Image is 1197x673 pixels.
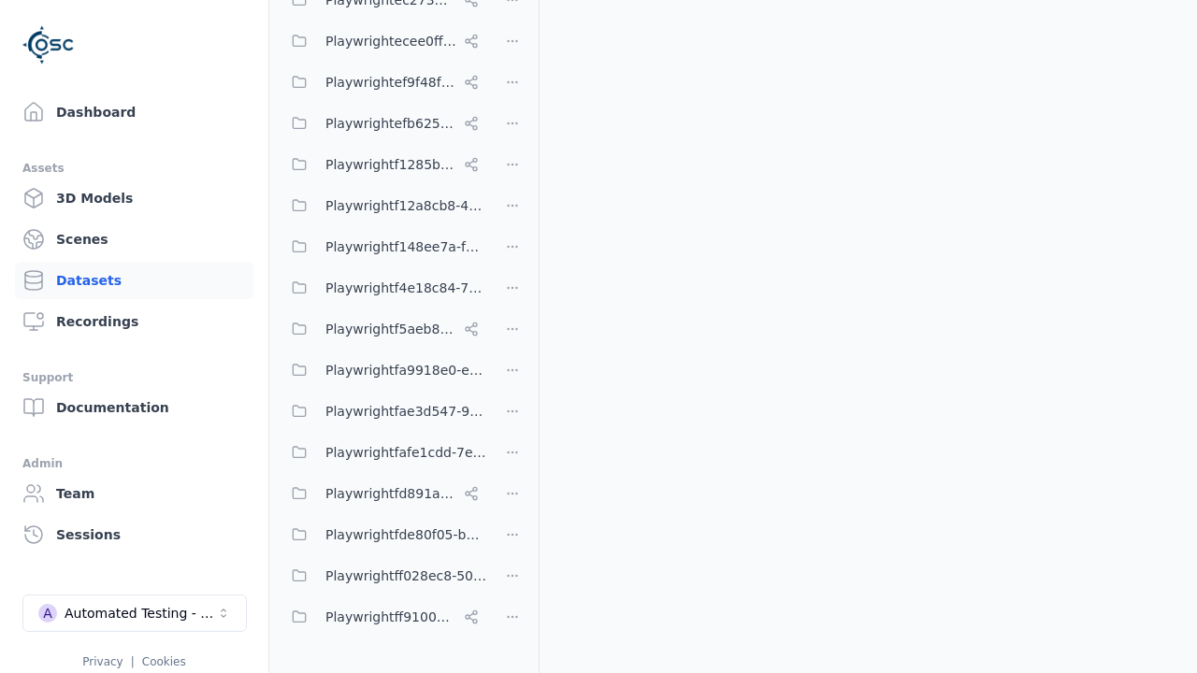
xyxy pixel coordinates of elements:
button: Playwrightf12a8cb8-44f5-4bf0-b292-721ddd8e7e42 [281,187,486,224]
a: Sessions [15,516,253,553]
button: Playwrightf4e18c84-7c7e-4c28-bfa4-7be69262452c [281,269,486,307]
span: | [131,655,135,668]
a: Dashboard [15,93,253,131]
span: Playwrightf12a8cb8-44f5-4bf0-b292-721ddd8e7e42 [325,194,486,217]
img: Logo [22,19,75,71]
div: Support [22,366,246,389]
button: Playwrightf148ee7a-f6f0-478b-8659-42bd4a5eac88 [281,228,486,265]
button: Playwrightecee0ff0-2df5-41ca-bc9d-ef70750fb77f [281,22,486,60]
div: Assets [22,157,246,179]
button: Select a workspace [22,594,247,632]
span: Playwrightefb6251a-f72e-4cb7-bc11-185fbdc8734c [325,112,456,135]
a: Recordings [15,303,253,340]
a: Datasets [15,262,253,299]
span: Playwrightecee0ff0-2df5-41ca-bc9d-ef70750fb77f [325,30,456,52]
span: Playwrightff028ec8-50e9-4dd8-81bd-941bca1e104f [325,565,486,587]
a: 3D Models [15,179,253,217]
span: Playwrightef9f48f5-132c-420e-ba19-65a3bd8c2253 [325,71,456,93]
a: Privacy [82,655,123,668]
span: Playwrightfafe1cdd-7eb2-4390-bfe1-ed4773ecffac [325,441,486,464]
span: Playwrightff910033-c297-413c-9627-78f34a067480 [325,606,456,628]
span: Playwrightfa9918e0-e6c7-48e0-9ade-ec9b0f0d9008 [325,359,486,381]
button: Playwrightfae3d547-9354-4b34-ba80-334734bb31d4 [281,393,486,430]
button: Playwrightff910033-c297-413c-9627-78f34a067480 [281,598,486,636]
button: Playwrightff028ec8-50e9-4dd8-81bd-941bca1e104f [281,557,486,594]
a: Scenes [15,221,253,258]
span: Playwrightfd891aa9-817c-4b53-b4a5-239ad8786b13 [325,482,456,505]
button: Playwrightfde80f05-b70d-4104-ad1c-b71865a0eedf [281,516,486,553]
div: A [38,604,57,623]
button: Playwrightef9f48f5-132c-420e-ba19-65a3bd8c2253 [281,64,486,101]
button: Playwrightfa9918e0-e6c7-48e0-9ade-ec9b0f0d9008 [281,351,486,389]
button: Playwrightfd891aa9-817c-4b53-b4a5-239ad8786b13 [281,475,486,512]
button: Playwrightf1285bef-0e1f-4916-a3c2-d80ed4e692e1 [281,146,486,183]
span: Playwrightf5aeb831-9105-46b5-9a9b-c943ac435ad3 [325,318,456,340]
div: Automated Testing - Playwright [65,604,216,623]
a: Team [15,475,253,512]
a: Cookies [142,655,186,668]
span: Playwrightf1285bef-0e1f-4916-a3c2-d80ed4e692e1 [325,153,456,176]
div: Admin [22,452,246,475]
button: Playwrightfafe1cdd-7eb2-4390-bfe1-ed4773ecffac [281,434,486,471]
button: Playwrightefb6251a-f72e-4cb7-bc11-185fbdc8734c [281,105,486,142]
span: Playwrightf148ee7a-f6f0-478b-8659-42bd4a5eac88 [325,236,486,258]
span: Playwrightfae3d547-9354-4b34-ba80-334734bb31d4 [325,400,486,422]
span: Playwrightf4e18c84-7c7e-4c28-bfa4-7be69262452c [325,277,486,299]
a: Documentation [15,389,253,426]
button: Playwrightf5aeb831-9105-46b5-9a9b-c943ac435ad3 [281,310,486,348]
span: Playwrightfde80f05-b70d-4104-ad1c-b71865a0eedf [325,523,486,546]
